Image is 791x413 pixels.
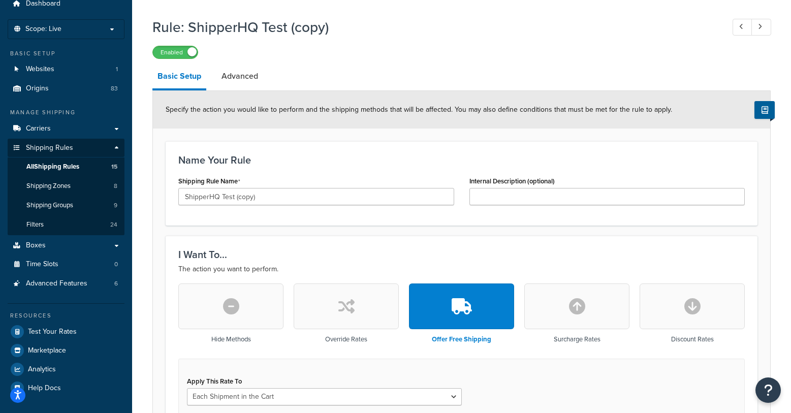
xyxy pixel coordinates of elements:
span: Shipping Groups [26,201,73,210]
label: Enabled [153,46,198,58]
span: Help Docs [28,384,61,393]
a: Analytics [8,360,124,378]
h3: Name Your Rule [178,154,745,166]
h3: Override Rates [325,336,367,343]
div: Basic Setup [8,49,124,58]
a: Carriers [8,119,124,138]
a: Boxes [8,236,124,255]
a: Shipping Groups9 [8,196,124,215]
li: Origins [8,79,124,98]
a: Previous Record [733,19,752,36]
a: Advanced Features6 [8,274,124,293]
span: Specify the action you would like to perform and the shipping methods that will be affected. You ... [166,104,672,115]
span: Analytics [28,365,56,374]
a: Websites1 [8,60,124,79]
div: Manage Shipping [8,108,124,117]
h3: Discount Rates [671,336,714,343]
a: Marketplace [8,341,124,360]
div: Resources [8,311,124,320]
span: 8 [114,182,117,190]
h3: I Want To... [178,249,745,260]
a: Shipping Rules [8,139,124,157]
label: Apply This Rate To [187,377,242,385]
span: Time Slots [26,260,58,269]
span: Origins [26,84,49,93]
span: Carriers [26,124,51,133]
li: Filters [8,215,124,234]
span: Shipping Rules [26,144,73,152]
span: Advanced Features [26,279,87,288]
a: Test Your Rates [8,323,124,341]
label: Internal Description (optional) [469,177,555,185]
li: Shipping Rules [8,139,124,235]
span: 24 [110,220,117,229]
span: 83 [111,84,118,93]
span: 9 [114,201,117,210]
p: The action you want to perform. [178,263,745,275]
a: Time Slots0 [8,255,124,274]
li: Time Slots [8,255,124,274]
a: Origins83 [8,79,124,98]
h3: Hide Methods [211,336,251,343]
span: Marketplace [28,346,66,355]
a: Help Docs [8,379,124,397]
a: Shipping Zones8 [8,177,124,196]
h3: Offer Free Shipping [432,336,491,343]
button: Show Help Docs [754,101,775,119]
a: Advanced [216,64,263,88]
span: 15 [111,163,117,171]
span: Boxes [26,241,46,250]
span: All Shipping Rules [26,163,79,171]
span: 0 [114,260,118,269]
span: 1 [116,65,118,74]
span: Websites [26,65,54,74]
li: Websites [8,60,124,79]
li: Advanced Features [8,274,124,293]
span: Filters [26,220,44,229]
a: AllShipping Rules15 [8,157,124,176]
a: Next Record [751,19,771,36]
span: 6 [114,279,118,288]
a: Filters24 [8,215,124,234]
li: Shipping Zones [8,177,124,196]
span: Test Your Rates [28,328,77,336]
a: Basic Setup [152,64,206,90]
li: Shipping Groups [8,196,124,215]
button: Open Resource Center [755,377,781,403]
label: Shipping Rule Name [178,177,240,185]
h1: Rule: ShipperHQ Test (copy) [152,17,714,37]
span: Scope: Live [25,25,61,34]
span: Shipping Zones [26,182,71,190]
h3: Surcharge Rates [554,336,600,343]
